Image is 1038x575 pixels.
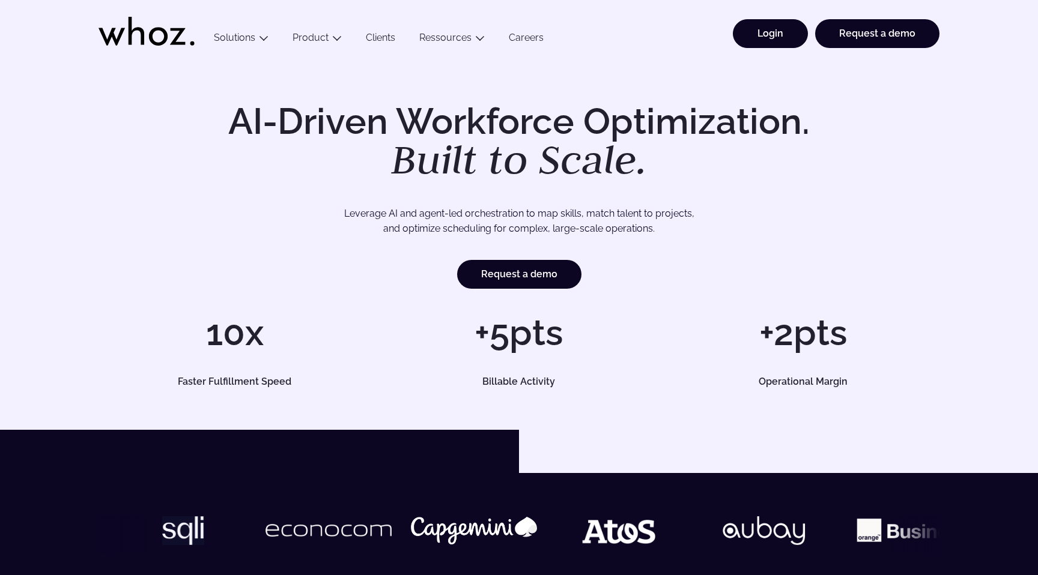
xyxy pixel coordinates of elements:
[667,315,939,351] h1: +2pts
[457,260,581,289] a: Request a demo
[211,103,827,180] h1: AI-Driven Workforce Optimization.
[99,315,371,351] h1: 10x
[681,377,926,387] h5: Operational Margin
[407,32,497,48] button: Ressources
[112,377,357,387] h5: Faster Fulfillment Speed
[383,315,655,351] h1: +5pts
[959,496,1021,558] iframe: Chatbot
[419,32,472,43] a: Ressources
[354,32,407,48] a: Clients
[733,19,808,48] a: Login
[497,32,556,48] a: Careers
[293,32,329,43] a: Product
[396,377,642,387] h5: Billable Activity
[815,19,939,48] a: Request a demo
[202,32,281,48] button: Solutions
[281,32,354,48] button: Product
[141,206,897,236] p: Leverage AI and agent-led orchestration to map skills, match talent to projects, and optimize sch...
[391,133,647,185] em: Built to Scale.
